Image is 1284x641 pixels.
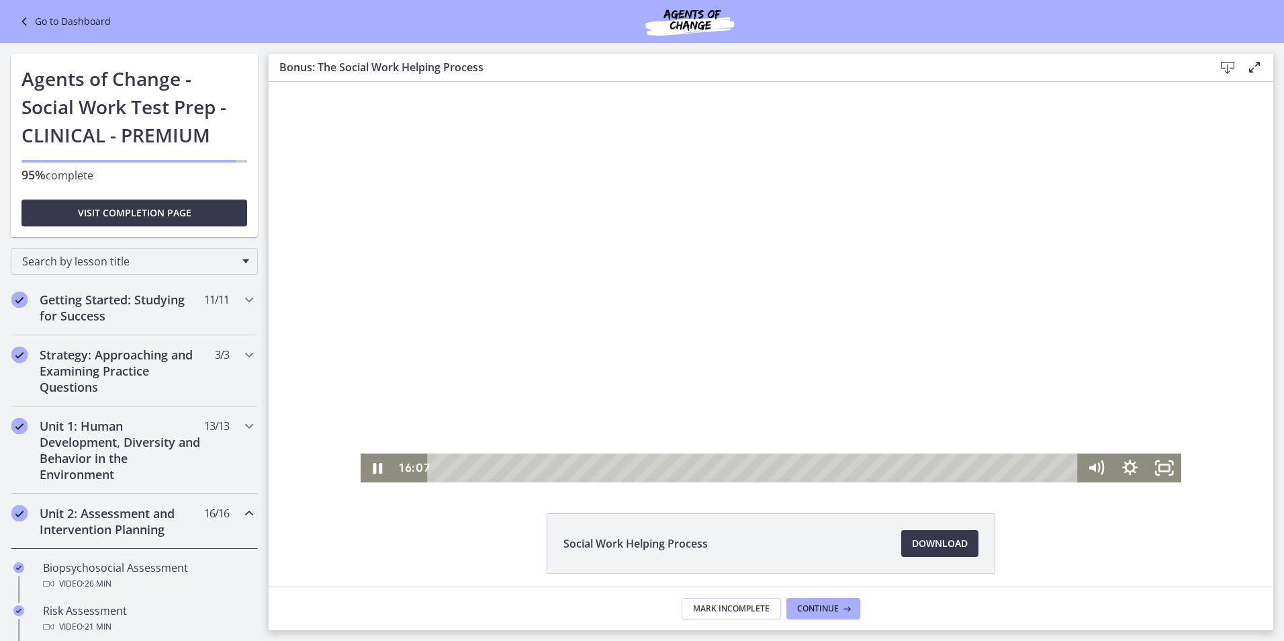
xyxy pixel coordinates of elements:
h2: Getting Started: Studying for Success [40,292,203,324]
i: Completed [11,418,28,434]
div: Biopsychosocial Assessment [43,560,253,592]
i: Completed [13,605,24,616]
h2: Unit 1: Human Development, Diversity and Behavior in the Environment [40,418,203,482]
div: Search by lesson title [11,248,258,275]
span: · 21 min [83,619,111,635]
span: · 26 min [83,576,111,592]
span: 95% [21,167,46,183]
h1: Agents of Change - Social Work Test Prep - CLINICAL - PREMIUM [21,65,247,149]
div: Video [43,619,253,635]
span: 3 / 3 [215,347,229,363]
i: Completed [11,505,28,521]
span: Mark Incomplete [693,603,770,614]
span: Download [912,536,968,552]
p: complete [21,167,247,183]
i: Completed [11,292,28,308]
span: Social Work Helping Process [563,536,708,552]
img: Agents of Change [609,5,770,38]
span: Continue [797,603,839,614]
button: Visit completion page [21,200,247,226]
iframe: Video Lesson [269,82,1273,482]
div: Risk Assessment [43,603,253,635]
button: Continue [786,598,860,619]
h2: Unit 2: Assessment and Intervention Planning [40,505,203,538]
button: Mark Incomplete [682,598,781,619]
h2: Strategy: Approaching and Examining Practice Questions [40,347,203,395]
h3: Bonus: The Social Work Helping Process [279,59,1193,75]
button: Mute [810,372,844,400]
span: 11 / 11 [204,292,229,308]
span: Search by lesson title [22,254,236,269]
i: Completed [11,347,28,363]
button: Fullscreen [878,372,913,400]
a: Download [901,530,978,557]
span: Visit completion page [78,205,191,221]
span: 13 / 13 [204,418,229,434]
div: Video [43,576,253,592]
a: Go to Dashboard [16,13,111,30]
button: Show settings menu [844,372,878,400]
span: 16 / 16 [204,505,229,521]
i: Completed [13,562,24,573]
